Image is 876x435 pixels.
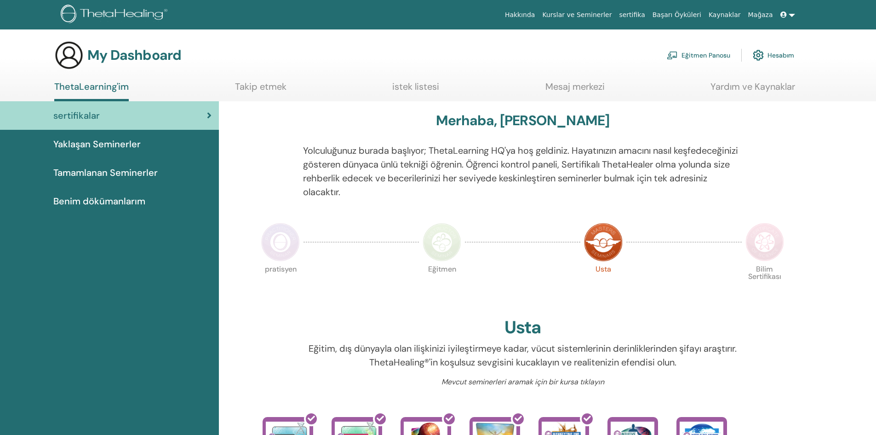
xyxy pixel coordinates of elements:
img: Master [584,223,623,261]
h2: Usta [504,317,541,338]
p: Eğitmen [423,266,461,304]
h3: My Dashboard [87,47,181,64]
span: Benim dökümanlarım [53,194,145,208]
p: Eğitim, dış dünyayla olan ilişkinizi iyileştirmeye kadar, vücut sistemlerinin derinliklerinden şi... [303,342,742,369]
a: Eğitmen Panosu [667,45,730,65]
img: Instructor [423,223,461,261]
a: istek listesi [392,81,439,99]
img: chalkboard-teacher.svg [667,51,678,59]
a: Kaynaklar [705,6,744,23]
p: Mevcut seminerleri aramak için bir kursa tıklayın [303,377,742,388]
p: Yolculuğunuz burada başlıyor; ThetaLearning HQ'ya hoş geldiniz. Hayatınızın amacını nasıl keşfede... [303,144,742,199]
a: Yardım ve Kaynaklar [710,81,795,99]
img: generic-user-icon.jpg [54,41,84,70]
span: Tamamlanan Seminerler [53,166,158,180]
a: sertifika [615,6,648,23]
a: Hesabım [753,45,794,65]
p: pratisyen [261,266,300,304]
img: cog.svg [753,47,764,63]
img: logo.png [61,5,171,25]
h3: Merhaba, [PERSON_NAME] [436,112,609,129]
a: Takip etmek [235,81,286,99]
a: Mağaza [744,6,776,23]
img: Certificate of Science [745,223,784,261]
a: ThetaLearning'im [54,81,129,101]
span: Yaklaşan Seminerler [53,137,141,151]
p: Usta [584,266,623,304]
a: Başarı Öyküleri [649,6,705,23]
span: sertifikalar [53,109,100,122]
a: Kurslar ve Seminerler [538,6,615,23]
a: Hakkında [501,6,539,23]
p: Bilim Sertifikası [745,266,784,304]
img: Practitioner [261,223,300,261]
a: Mesaj merkezi [545,81,605,99]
